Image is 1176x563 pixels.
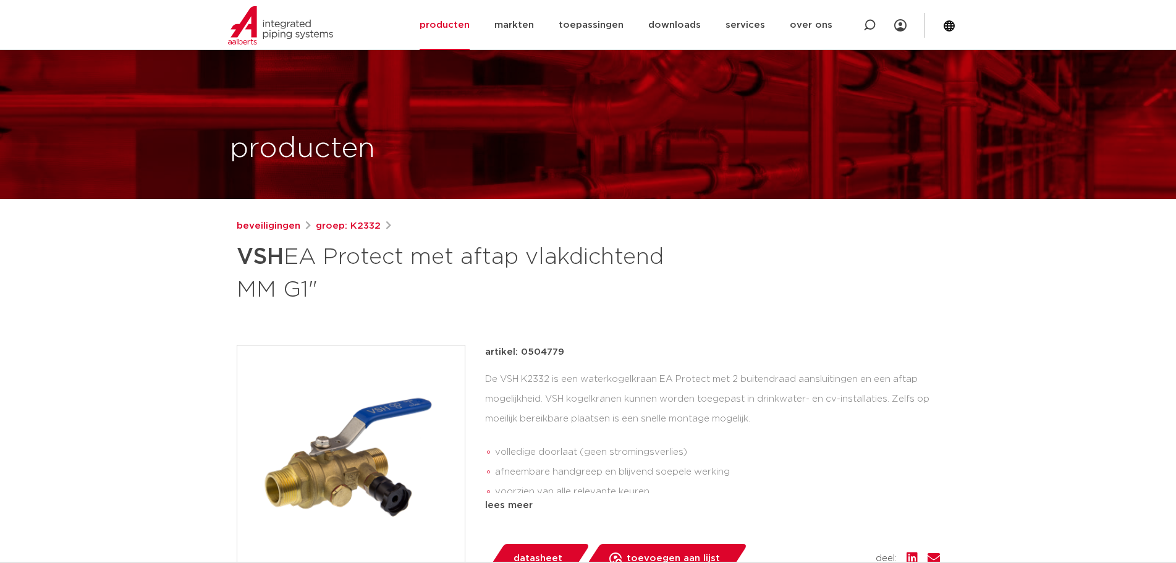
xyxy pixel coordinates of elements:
[237,219,300,234] a: beveiligingen
[237,239,701,305] h1: EA Protect met aftap vlakdichtend MM G1"
[495,462,940,482] li: afneembare handgreep en blijvend soepele werking
[495,442,940,462] li: volledige doorlaat (geen stromingsverlies)
[495,482,940,502] li: voorzien van alle relevante keuren
[485,345,564,360] p: artikel: 0504779
[316,219,381,234] a: groep: K2332
[485,370,940,493] div: De VSH K2332 is een waterkogelkraan EA Protect met 2 buitendraad aansluitingen en een aftap mogel...
[485,498,940,513] div: lees meer
[230,129,375,169] h1: producten
[237,246,284,268] strong: VSH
